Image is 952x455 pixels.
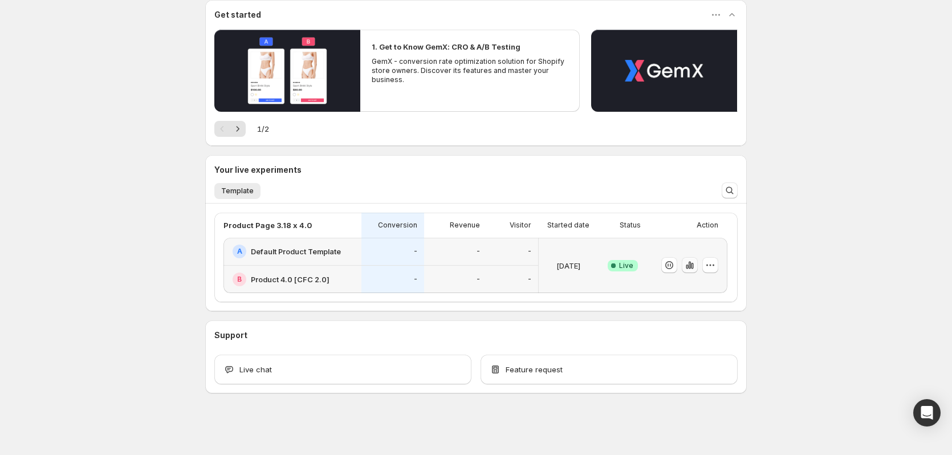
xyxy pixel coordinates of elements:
p: Status [620,221,641,230]
p: Action [697,221,718,230]
p: Product Page 3.18 x 4.0 [223,220,312,231]
h2: B [237,275,242,284]
button: Search and filter results [722,182,738,198]
p: - [477,247,480,256]
button: Play video [591,30,737,112]
p: GemX - conversion rate optimization solution for Shopify store owners. Discover its features and ... [372,57,568,84]
button: Play video [214,30,360,112]
h2: 1. Get to Know GemX: CRO & A/B Testing [372,41,520,52]
span: 1 / 2 [257,123,269,135]
h2: Default Product Template [251,246,341,257]
h3: Get started [214,9,261,21]
span: Feature request [506,364,563,375]
h3: Your live experiments [214,164,302,176]
h2: Product 4.0 [CFC 2.0] [251,274,329,285]
p: - [477,275,480,284]
div: Open Intercom Messenger [913,399,941,426]
h2: A [237,247,242,256]
p: Conversion [378,221,417,230]
nav: Pagination [214,121,246,137]
p: - [528,275,531,284]
p: - [528,247,531,256]
p: Started date [547,221,589,230]
p: Visitor [510,221,531,230]
p: - [414,275,417,284]
span: Live [619,261,633,270]
span: Template [221,186,254,196]
p: - [414,247,417,256]
button: Next [230,121,246,137]
p: [DATE] [556,260,580,271]
p: Revenue [450,221,480,230]
h3: Support [214,330,247,341]
span: Live chat [239,364,272,375]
